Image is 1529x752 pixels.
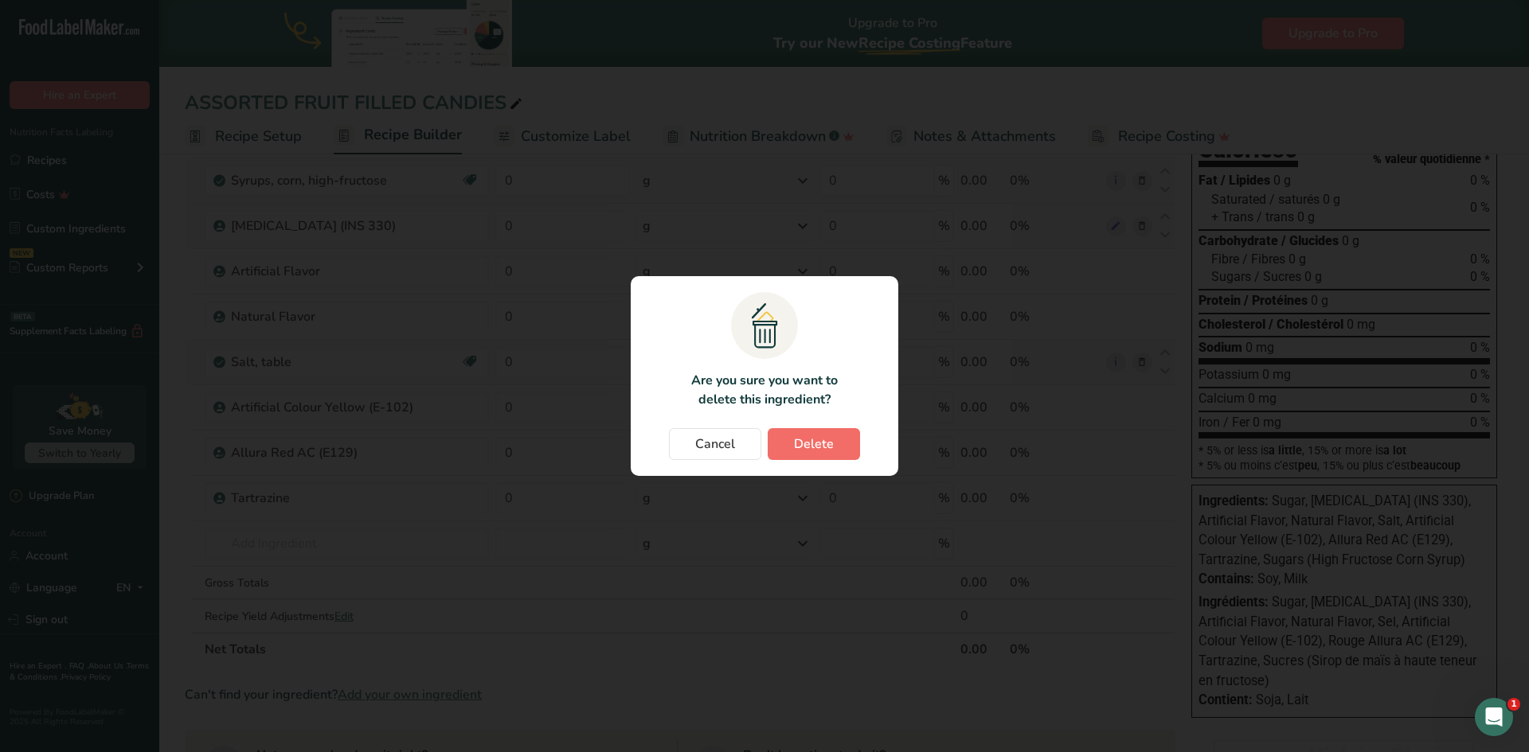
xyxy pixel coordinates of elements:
[794,434,834,454] span: Delete
[1475,698,1513,736] iframe: Intercom live chat
[669,428,761,460] button: Cancel
[1507,698,1520,711] span: 1
[768,428,860,460] button: Delete
[695,434,735,454] span: Cancel
[682,371,847,409] p: Are you sure you want to delete this ingredient?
